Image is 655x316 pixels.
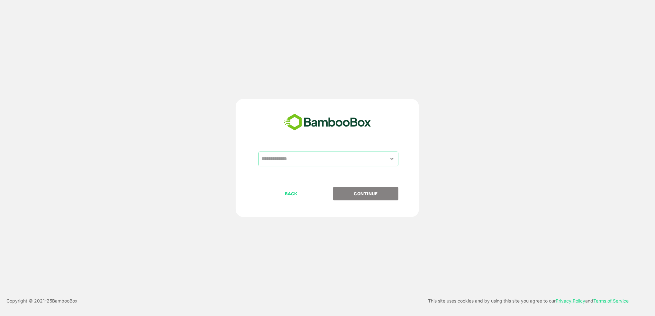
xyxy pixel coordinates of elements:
[556,298,585,303] a: Privacy Policy
[333,187,398,200] button: CONTINUE
[6,297,77,305] p: Copyright © 2021- 25 BambooBox
[387,154,396,163] button: Open
[428,297,629,305] p: This site uses cookies and by using this site you agree to our and
[259,190,323,197] p: BACK
[593,298,629,303] a: Terms of Service
[259,187,324,200] button: BACK
[280,112,375,133] img: bamboobox
[334,190,398,197] p: CONTINUE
